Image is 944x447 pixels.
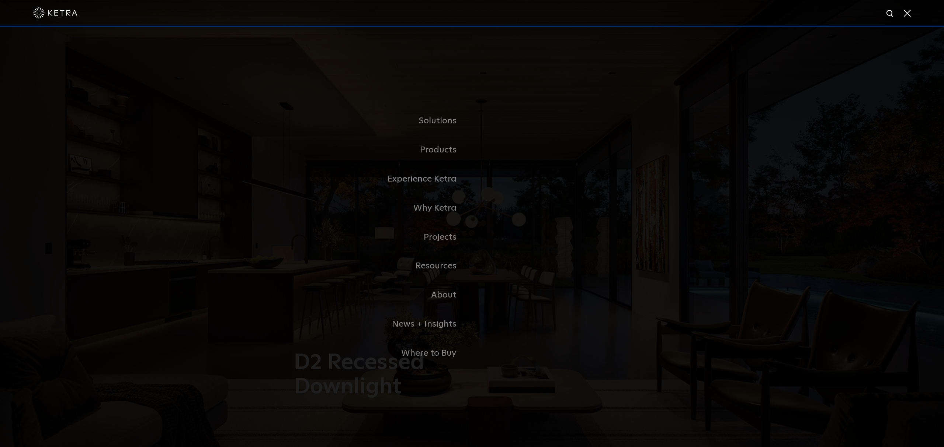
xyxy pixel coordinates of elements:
[288,135,472,165] a: Products
[288,281,472,310] a: About
[288,339,472,368] a: Where to Buy
[886,9,895,18] img: search icon
[288,106,472,135] a: Solutions
[288,165,472,194] a: Experience Ketra
[288,251,472,281] a: Resources
[33,7,77,18] img: ketra-logo-2019-white
[288,106,656,367] div: Navigation Menu
[288,194,472,223] a: Why Ketra
[288,310,472,339] a: News + Insights
[288,223,472,252] a: Projects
